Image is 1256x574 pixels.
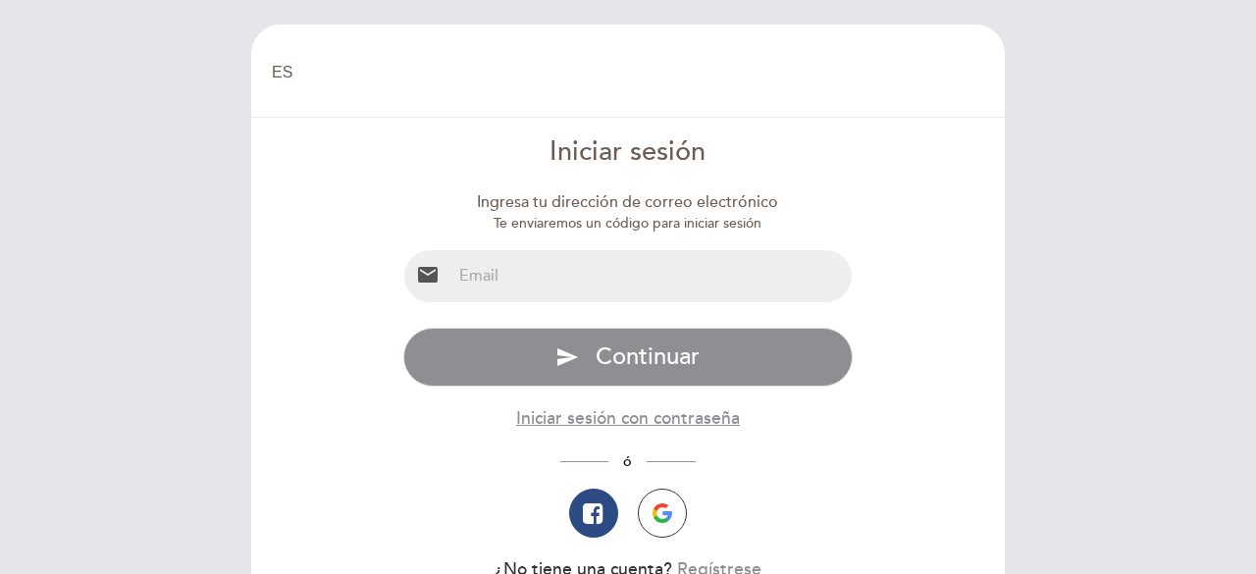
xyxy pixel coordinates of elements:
i: email [416,263,440,287]
button: send Continuar [403,328,854,387]
img: icon-google.png [653,503,672,523]
span: Continuar [596,342,700,371]
div: Ingresa tu dirección de correo electrónico [403,191,854,214]
div: Iniciar sesión [403,133,854,172]
button: Iniciar sesión con contraseña [516,406,740,431]
span: ó [608,453,647,470]
div: Te enviaremos un código para iniciar sesión [403,214,854,234]
i: send [555,345,579,369]
input: Email [451,250,853,302]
